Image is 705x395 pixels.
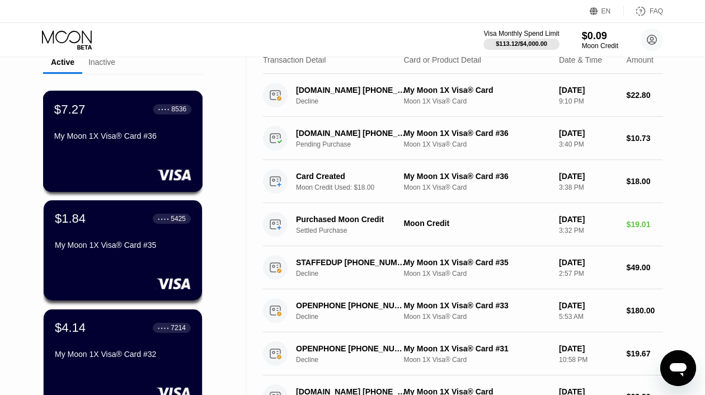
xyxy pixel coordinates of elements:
div: Settled Purchase [296,227,415,234]
div: [DOMAIN_NAME] [PHONE_NUMBER] US [296,129,406,138]
div: [DATE] [559,301,618,310]
div: Moon 1X Visa® Card [403,270,550,278]
div: Decline [296,270,415,278]
div: OPENPHONE [PHONE_NUMBER] US [296,301,406,310]
div: STAFFEDUP [PHONE_NUMBER] USDeclineMy Moon 1X Visa® Card #35Moon 1X Visa® Card[DATE]2:57 PM$49.00 [263,246,663,289]
div: Moon 1X Visa® Card [403,97,550,105]
div: $49.00 [627,263,663,272]
div: $1.84 [55,211,86,226]
div: FAQ [624,6,663,17]
div: 5425 [171,215,186,223]
iframe: Button to launch messaging window [660,350,696,386]
div: Amount [627,55,654,64]
div: $19.67 [627,349,663,358]
div: Card CreatedMoon Credit Used: $18.00My Moon 1X Visa® Card #36Moon 1X Visa® Card[DATE]3:38 PM$18.00 [263,160,663,203]
div: $1.84● ● ● ●5425My Moon 1X Visa® Card #35 [44,200,202,300]
div: Inactive [88,58,115,67]
div: $18.00 [627,177,663,186]
div: My Moon 1X Visa® Card #36 [403,172,550,181]
div: [DOMAIN_NAME] [PHONE_NUMBER] USPending PurchaseMy Moon 1X Visa® Card #36Moon 1X Visa® Card[DATE]3... [263,117,663,160]
div: Purchased Moon CreditSettled PurchaseMoon Credit[DATE]3:32 PM$19.01 [263,203,663,246]
div: Moon 1X Visa® Card [403,356,550,364]
div: [DATE] [559,86,618,95]
div: OPENPHONE [PHONE_NUMBER] US [296,344,406,353]
div: $0.09Moon Credit [582,30,618,50]
div: Moon 1X Visa® Card [403,140,550,148]
div: $7.27 [54,102,86,116]
div: 3:40 PM [559,140,618,148]
div: [DOMAIN_NAME] [PHONE_NUMBER] USDeclineMy Moon 1X Visa® CardMoon 1X Visa® Card[DATE]9:10 PM$22.80 [263,74,663,117]
div: 9:10 PM [559,97,618,105]
div: 8536 [171,105,186,113]
div: $4.14 [55,321,86,335]
div: Active [51,58,74,67]
div: $19.01 [627,220,663,229]
div: Date & Time [559,55,602,64]
div: 3:32 PM [559,227,618,234]
div: Card or Product Detail [403,55,481,64]
div: [DATE] [559,129,618,138]
div: Moon Credit [403,219,550,228]
div: Moon 1X Visa® Card [403,184,550,191]
div: $22.80 [627,91,663,100]
div: 7214 [171,324,186,332]
div: ● ● ● ● [158,326,169,330]
div: Card Created [296,172,406,181]
div: 5:53 AM [559,313,618,321]
div: OPENPHONE [PHONE_NUMBER] USDeclineMy Moon 1X Visa® Card #31Moon 1X Visa® Card[DATE]10:58 PM$19.67 [263,332,663,375]
div: Pending Purchase [296,140,415,148]
div: Moon Credit Used: $18.00 [296,184,415,191]
div: $180.00 [627,306,663,315]
div: My Moon 1X Visa® Card #35 [403,258,550,267]
div: My Moon 1X Visa® Card #36 [54,131,191,140]
div: $7.27● ● ● ●8536My Moon 1X Visa® Card #36 [44,91,202,191]
div: OPENPHONE [PHONE_NUMBER] USDeclineMy Moon 1X Visa® Card #33Moon 1X Visa® Card[DATE]5:53 AM$180.00 [263,289,663,332]
div: Decline [296,97,415,105]
div: My Moon 1X Visa® Card #36 [403,129,550,138]
div: Visa Monthly Spend Limit [483,30,559,37]
div: 3:38 PM [559,184,618,191]
div: My Moon 1X Visa® Card #32 [55,350,191,359]
div: Purchased Moon Credit [296,215,406,224]
div: [DATE] [559,215,618,224]
div: 10:58 PM [559,356,618,364]
div: [DATE] [559,172,618,181]
div: My Moon 1X Visa® Card #33 [403,301,550,310]
div: Transaction Detail [263,55,326,64]
div: 2:57 PM [559,270,618,278]
div: Moon Credit [582,42,618,50]
div: Decline [296,313,415,321]
div: My Moon 1X Visa® Card [403,86,550,95]
div: EN [601,7,611,15]
div: $10.73 [627,134,663,143]
div: [DATE] [559,258,618,267]
div: $0.09 [582,30,618,42]
div: Visa Monthly Spend Limit$113.12/$4,000.00 [483,30,559,50]
div: ● ● ● ● [158,107,170,111]
div: Decline [296,356,415,364]
div: STAFFEDUP [PHONE_NUMBER] US [296,258,406,267]
div: [DOMAIN_NAME] [PHONE_NUMBER] US [296,86,406,95]
div: My Moon 1X Visa® Card #35 [55,241,191,250]
div: EN [590,6,624,17]
div: My Moon 1X Visa® Card #31 [403,344,550,353]
div: FAQ [650,7,663,15]
div: $113.12 / $4,000.00 [496,40,547,47]
div: ● ● ● ● [158,217,169,220]
div: [DATE] [559,344,618,353]
div: Moon 1X Visa® Card [403,313,550,321]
